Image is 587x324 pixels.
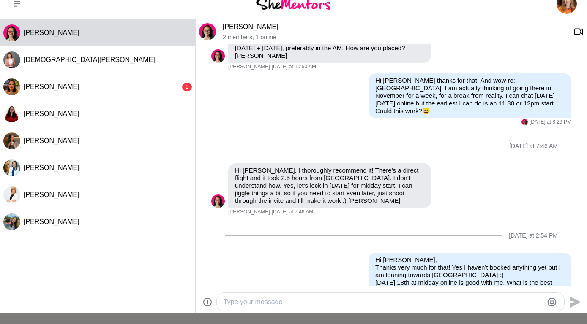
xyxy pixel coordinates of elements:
[375,256,565,294] p: Hi [PERSON_NAME], Thanks very much for that! Yes I haven’t booked anything yet but I am leaning t...
[3,213,20,230] img: A
[3,159,20,176] div: Jennifer Trinh
[3,159,20,176] img: J
[530,119,571,126] time: 2025-08-13T10:29:08.766Z
[199,23,216,40] div: Jackie Kuek
[199,23,216,40] img: J
[272,64,316,70] time: 2025-08-13T00:50:16.956Z
[3,213,20,230] div: Amy Logg
[422,107,430,114] span: 😀
[24,83,79,90] span: [PERSON_NAME]
[3,51,20,68] div: Kristen Le
[211,49,225,63] div: Jackie Kuek
[3,24,20,41] div: Jackie Kuek
[24,218,79,225] span: [PERSON_NAME]
[182,83,192,91] div: 1
[3,105,20,122] div: Lidija McInnes
[3,78,20,95] div: Flora Chong
[521,119,528,125] img: J
[228,64,270,70] span: [PERSON_NAME]
[3,132,20,149] div: Amy Cunliffe
[24,56,155,63] span: [DEMOGRAPHIC_DATA][PERSON_NAME]
[272,209,313,216] time: 2025-08-13T21:46:07.900Z
[375,77,565,115] p: Hi [PERSON_NAME] thanks for that. And wow re: [GEOGRAPHIC_DATA]! I am actually thinking of going ...
[223,23,278,30] a: [PERSON_NAME]
[24,164,79,171] span: [PERSON_NAME]
[521,119,528,125] div: Jackie Kuek
[3,186,20,203] div: Kat Millar
[211,49,225,63] img: J
[24,137,79,144] span: [PERSON_NAME]
[223,34,567,41] p: 2 members , 1 online
[24,110,79,117] span: [PERSON_NAME]
[228,209,270,216] span: [PERSON_NAME]
[224,297,543,307] textarea: Type your message
[547,297,557,307] button: Emoji picker
[3,186,20,203] img: K
[24,29,79,36] span: [PERSON_NAME]
[509,143,558,150] div: [DATE] at 7:46 AM
[3,78,20,95] img: F
[509,232,558,239] div: [DATE] at 2:54 PM
[3,132,20,149] img: A
[3,24,20,41] img: J
[235,167,424,205] p: Hi [PERSON_NAME], I thoroughly recommend it! There's a direct flight and it took 2.5 hours from [...
[211,194,225,208] div: Jackie Kuek
[3,105,20,122] img: L
[24,191,79,198] span: [PERSON_NAME]
[565,292,584,311] button: Send
[211,194,225,208] img: J
[3,51,20,68] img: K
